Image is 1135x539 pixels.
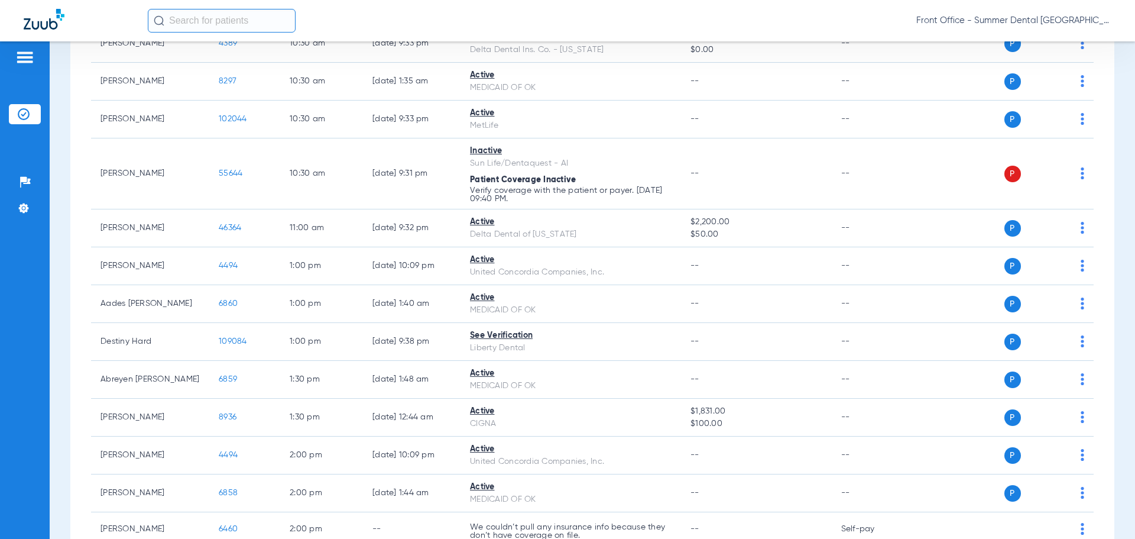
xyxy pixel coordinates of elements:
img: group-dot-blue.svg [1081,411,1084,423]
td: 11:00 AM [280,209,363,247]
div: Active [470,254,672,266]
div: United Concordia Companies, Inc. [470,266,672,279]
div: MEDICAID OF OK [470,304,672,317]
div: CIGNA [470,418,672,430]
td: [PERSON_NAME] [91,399,209,437]
div: Liberty Dental [470,342,672,354]
span: -- [690,451,699,459]
td: [DATE] 9:32 PM [363,209,461,247]
span: P [1004,35,1021,52]
td: 1:00 PM [280,323,363,361]
span: $100.00 [690,418,822,430]
td: -- [832,399,912,437]
span: -- [690,115,699,123]
td: Destiny Hard [91,323,209,361]
span: -- [690,375,699,383]
img: group-dot-blue.svg [1081,298,1084,309]
span: P [1004,111,1021,128]
div: Delta Dental of [US_STATE] [470,228,672,241]
span: $1,831.00 [690,405,822,418]
input: Search for patients [148,9,296,33]
span: 46364 [219,224,241,232]
span: P [1004,73,1021,90]
td: [DATE] 9:33 PM [363,25,461,63]
img: x.svg [1054,37,1066,49]
td: [DATE] 10:09 PM [363,247,461,285]
td: 10:30 AM [280,138,363,209]
span: -- [690,489,699,497]
img: x.svg [1054,411,1066,423]
img: x.svg [1054,298,1066,309]
td: [DATE] 1:40 AM [363,285,461,323]
span: 6858 [219,489,238,497]
span: P [1004,166,1021,182]
div: MEDICAID OF OK [470,380,672,392]
td: [DATE] 9:31 PM [363,138,461,209]
td: -- [832,323,912,361]
img: group-dot-blue.svg [1081,222,1084,234]
p: Verify coverage with the patient or payer. [DATE] 09:40 PM. [470,186,672,203]
td: -- [832,63,912,101]
td: 10:30 AM [280,63,363,101]
td: [DATE] 1:44 AM [363,475,461,512]
td: [PERSON_NAME] [91,475,209,512]
td: 2:00 PM [280,475,363,512]
td: [PERSON_NAME] [91,101,209,138]
td: 2:00 PM [280,437,363,475]
span: 4494 [219,451,238,459]
img: Search Icon [154,15,164,26]
td: -- [832,437,912,475]
span: Front Office - Summer Dental [GEOGRAPHIC_DATA] | Lumio Dental [916,15,1111,27]
td: [DATE] 1:48 AM [363,361,461,399]
div: MEDICAID OF OK [470,82,672,94]
div: MetLife [470,120,672,132]
span: Patient Coverage Inactive [470,176,576,184]
span: P [1004,296,1021,312]
img: group-dot-blue.svg [1081,373,1084,385]
img: x.svg [1054,449,1066,461]
img: group-dot-blue.svg [1081,449,1084,461]
span: $0.00 [690,44,822,56]
img: x.svg [1054,75,1066,87]
span: 8936 [219,413,236,421]
td: [DATE] 9:38 PM [363,323,461,361]
img: hamburger-icon [15,50,34,64]
td: -- [832,247,912,285]
div: Active [470,216,672,228]
div: Active [470,107,672,120]
td: -- [832,361,912,399]
td: -- [832,285,912,323]
img: x.svg [1054,167,1066,179]
img: group-dot-blue.svg [1081,37,1084,49]
img: x.svg [1054,260,1066,272]
span: 102044 [219,115,247,123]
span: -- [690,337,699,346]
td: [DATE] 10:09 PM [363,437,461,475]
img: x.svg [1054,523,1066,535]
td: 10:30 AM [280,25,363,63]
span: P [1004,447,1021,464]
img: group-dot-blue.svg [1081,260,1084,272]
div: Active [470,292,672,304]
span: 6460 [219,525,238,533]
img: x.svg [1054,487,1066,499]
span: P [1004,334,1021,350]
td: -- [832,209,912,247]
td: [DATE] 12:44 AM [363,399,461,437]
span: -- [690,262,699,270]
span: 4389 [219,39,237,47]
span: 55644 [219,169,242,177]
td: Aades [PERSON_NAME] [91,285,209,323]
td: 1:00 PM [280,247,363,285]
img: group-dot-blue.svg [1081,335,1084,347]
div: Active [470,405,672,418]
div: Active [470,367,672,380]
span: 8297 [219,77,236,85]
div: MEDICAID OF OK [470,493,672,506]
span: P [1004,258,1021,275]
td: -- [832,101,912,138]
td: [DATE] 1:35 AM [363,63,461,101]
div: Sun Life/Dentaquest - AI [470,157,672,170]
div: United Concordia Companies, Inc. [470,456,672,468]
span: 6860 [219,299,238,308]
